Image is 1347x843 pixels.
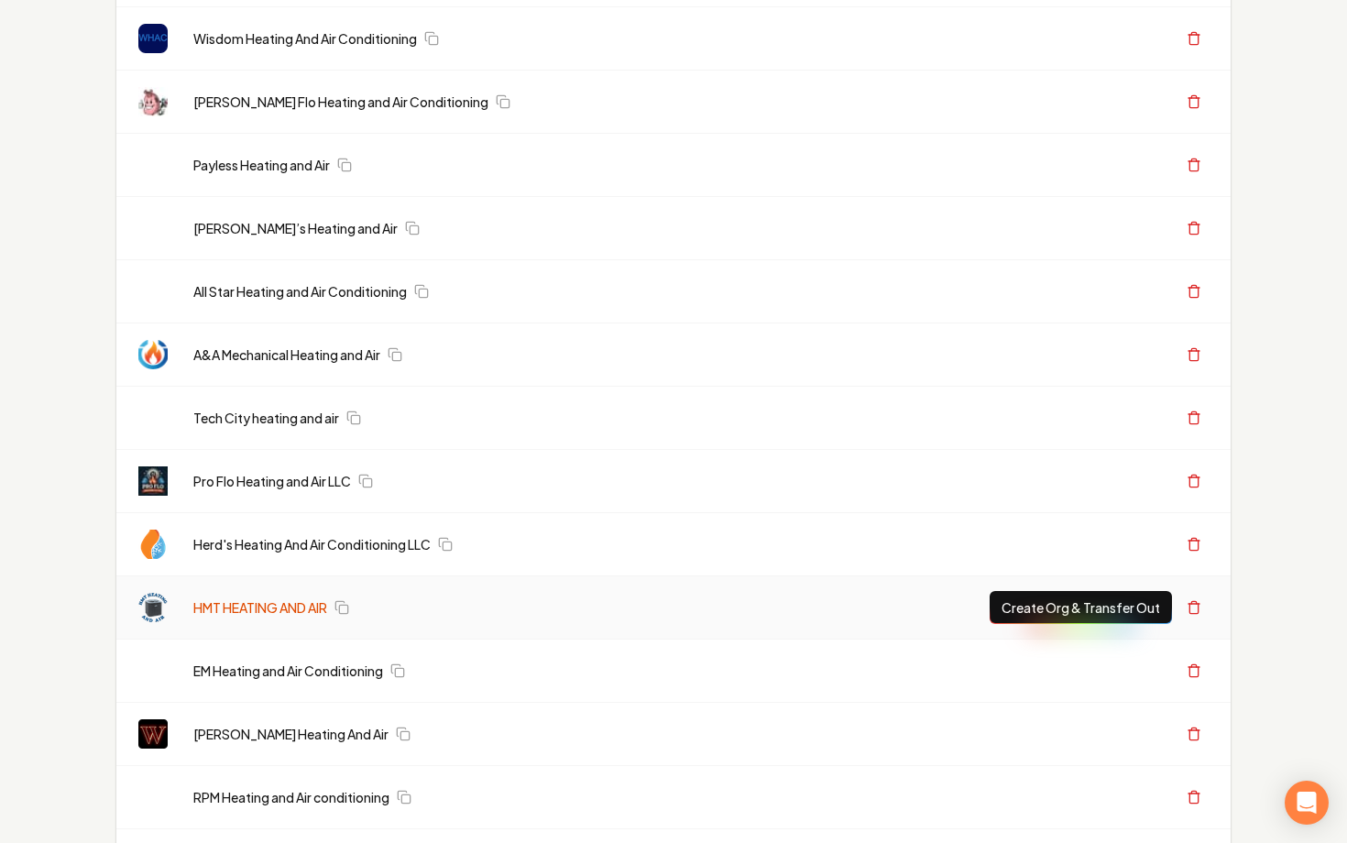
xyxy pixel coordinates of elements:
a: RPM Heating and Air conditioning [193,788,389,806]
a: A&A Mechanical Heating and Air [193,345,380,364]
img: Wisdom Heating And Air Conditioning logo [138,24,168,53]
a: Wisdom Heating And Air Conditioning [193,29,417,48]
a: Tech City heating and air [193,409,339,427]
a: [PERSON_NAME] Flo Heating and Air Conditioning [193,93,488,111]
a: All Star Heating and Air Conditioning [193,282,407,301]
div: Open Intercom Messenger [1285,781,1329,825]
a: [PERSON_NAME]’s Heating and Air [193,219,398,237]
img: Pro Flo Heating and Air LLC logo [138,466,168,496]
a: Payless Heating and Air [193,156,330,174]
img: Herd's Heating And Air Conditioning LLC logo [138,530,168,559]
a: HMT HEATING AND AIR [193,598,327,617]
a: EM Heating and Air Conditioning [193,662,383,680]
img: Willingham Heating And Air logo [138,719,168,749]
a: [PERSON_NAME] Heating And Air [193,725,389,743]
a: Herd's Heating And Air Conditioning LLC [193,535,431,553]
button: Create Org & Transfer Out [990,591,1172,624]
img: HMT HEATING AND AIR logo [138,593,168,622]
img: A&A Mechanical Heating and Air logo [138,340,168,369]
a: Pro Flo Heating and Air LLC [193,472,351,490]
img: Eli Flo Heating and Air Conditioning logo [138,87,168,116]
